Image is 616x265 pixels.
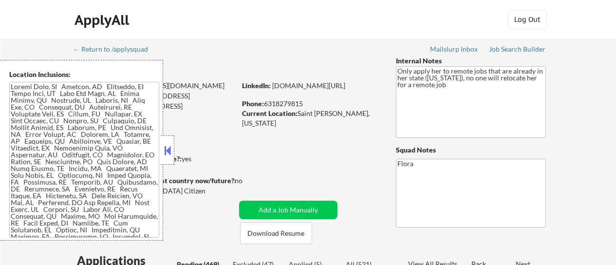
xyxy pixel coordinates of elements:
[396,145,546,155] div: Squad Notes
[430,45,479,55] a: Mailslurp Inbox
[240,222,312,244] button: Download Resume
[242,109,298,117] strong: Current Location:
[242,109,380,128] div: Saint [PERSON_NAME], [US_STATE]
[9,70,159,79] div: Location Inclusions:
[489,45,546,55] a: Job Search Builder
[242,99,380,109] div: 6318279815
[242,99,264,108] strong: Phone:
[242,81,271,90] strong: LinkedIn:
[489,46,546,53] div: Job Search Builder
[73,45,157,55] a: ← Return to /applysquad
[508,10,547,29] button: Log Out
[396,56,546,66] div: Internal Notes
[73,46,157,53] div: ← Return to /applysquad
[75,12,132,28] div: ApplyAll
[430,46,479,53] div: Mailslurp Inbox
[272,81,345,90] a: [DOMAIN_NAME][URL]
[235,176,262,186] div: no
[239,201,337,219] button: Add a Job Manually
